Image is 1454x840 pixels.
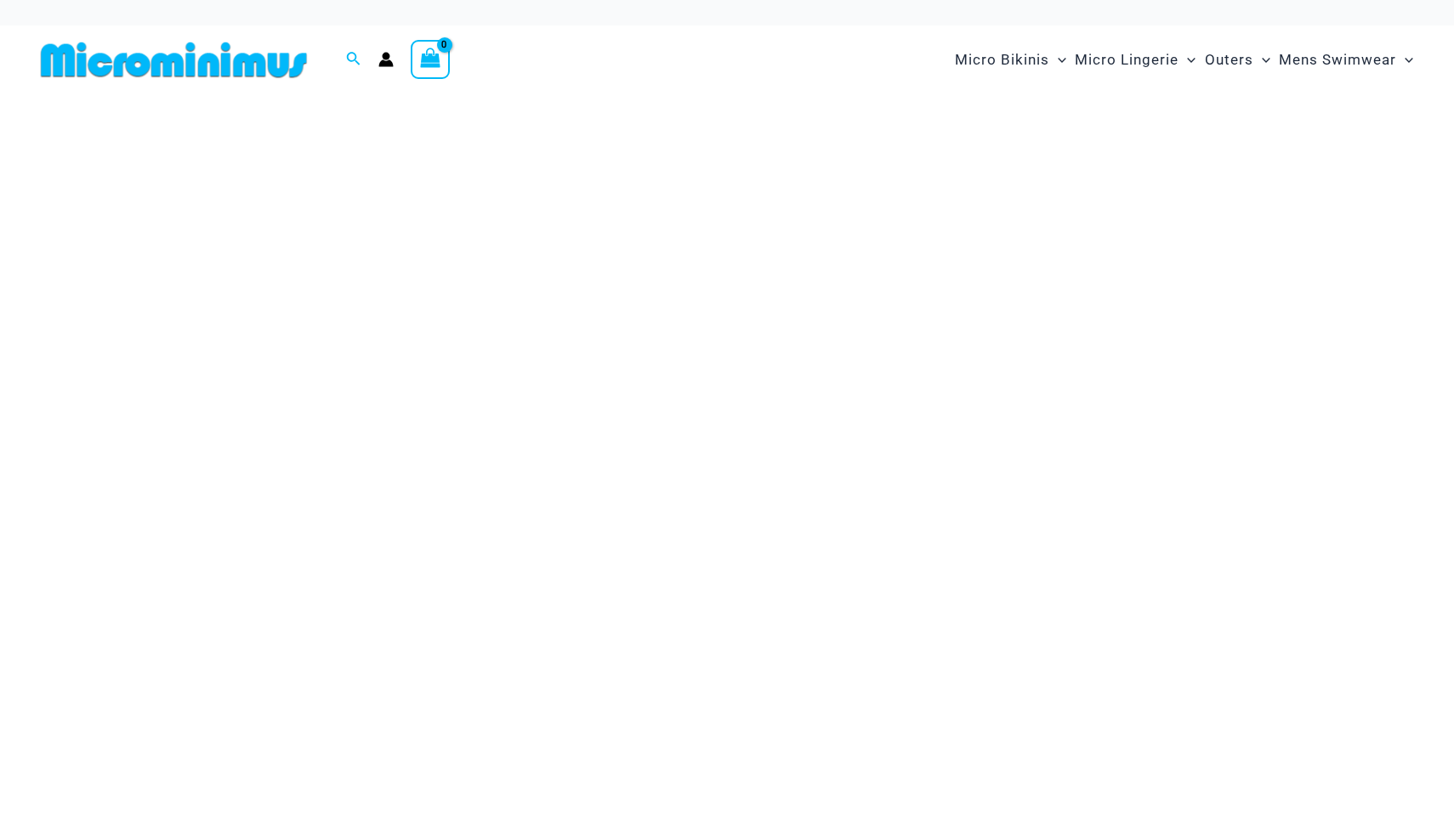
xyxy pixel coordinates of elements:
[411,40,450,79] a: View Shopping Cart, empty
[1205,38,1253,82] span: Outers
[1279,38,1396,82] span: Mens Swimwear
[1275,34,1417,86] a: Mens SwimwearMenu ToggleMenu Toggle
[1049,38,1066,82] span: Menu Toggle
[34,41,314,79] img: MM SHOP LOGO FLAT
[346,49,361,70] a: Search icon link
[1071,34,1200,86] a: Micro LingerieMenu ToggleMenu Toggle
[378,52,394,67] a: Account icon link
[948,31,1420,88] nav: Site Navigation
[1201,34,1275,86] a: OutersMenu ToggleMenu Toggle
[951,34,1071,86] a: Micro BikinisMenu ToggleMenu Toggle
[1179,38,1196,82] span: Menu Toggle
[1253,38,1270,82] span: Menu Toggle
[1396,38,1413,82] span: Menu Toggle
[955,38,1049,82] span: Micro Bikinis
[1075,38,1179,82] span: Micro Lingerie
